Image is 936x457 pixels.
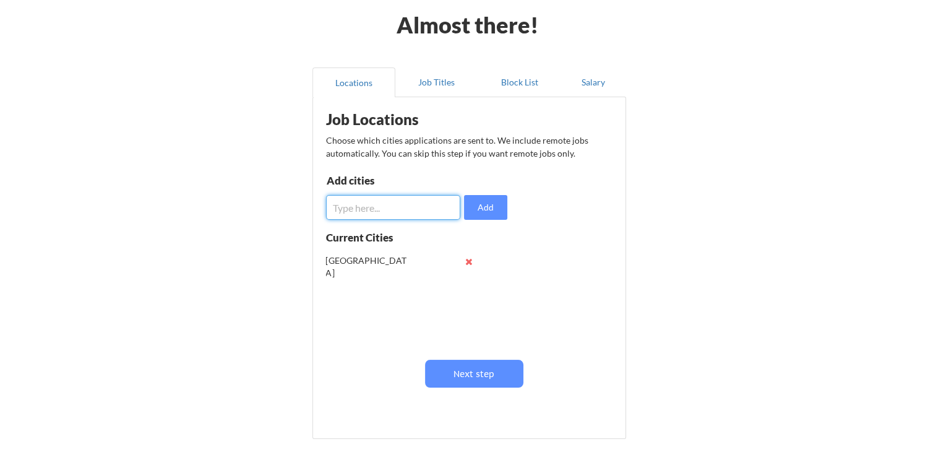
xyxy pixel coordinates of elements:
[561,67,626,97] button: Salary
[326,195,460,220] input: Type here...
[326,112,482,127] div: Job Locations
[327,175,455,186] div: Add cities
[312,67,395,97] button: Locations
[395,67,478,97] button: Job Titles
[326,255,407,279] div: [GEOGRAPHIC_DATA]
[464,195,507,220] button: Add
[326,134,611,160] div: Choose which cities applications are sent to. We include remote jobs automatically. You can skip ...
[326,232,420,243] div: Current Cities
[425,360,523,388] button: Next step
[478,67,561,97] button: Block List
[381,14,554,36] div: Almost there!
